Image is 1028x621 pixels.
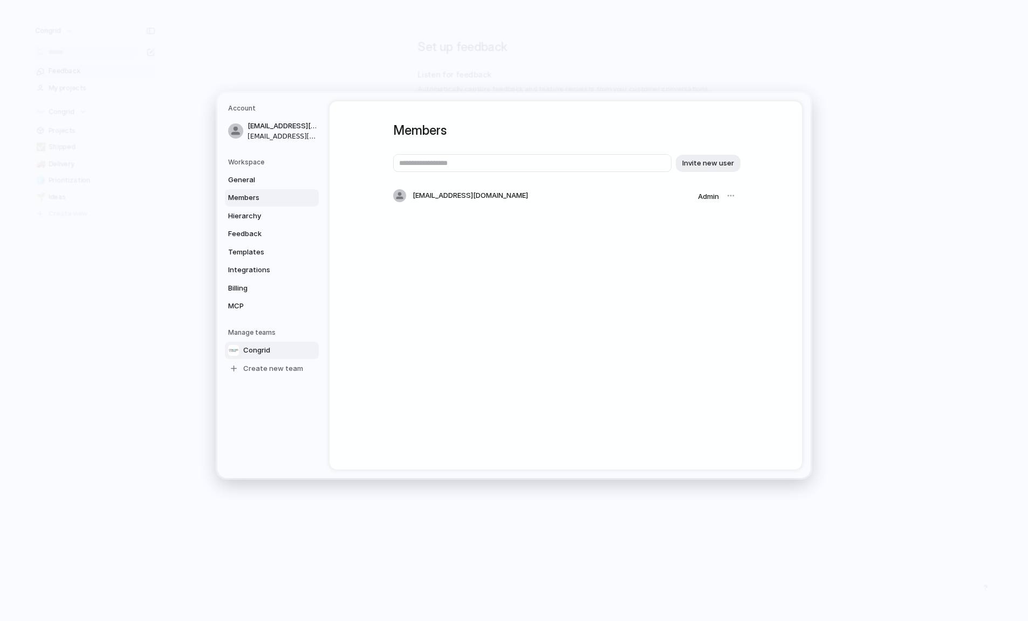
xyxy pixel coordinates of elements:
a: Hierarchy [225,208,319,225]
span: Invite new user [682,158,734,169]
a: Billing [225,280,319,297]
a: MCP [225,298,319,315]
a: Congrid [225,342,319,359]
h5: Workspace [228,157,319,167]
a: Integrations [225,261,319,279]
span: MCP [228,301,297,312]
span: Billing [228,283,297,294]
a: Templates [225,244,319,261]
span: [EMAIL_ADDRESS][DOMAIN_NAME] [413,191,528,202]
h5: Manage teams [228,328,319,337]
button: Invite new user [676,155,741,172]
span: Feedback [228,229,297,239]
a: Create new team [225,360,319,377]
a: [EMAIL_ADDRESS][DOMAIN_NAME][EMAIL_ADDRESS][DOMAIN_NAME] [225,118,319,144]
a: General [225,171,319,189]
a: Feedback [225,225,319,243]
span: Admin [698,192,719,201]
span: General [228,175,297,185]
h5: Account [228,103,319,113]
span: [EMAIL_ADDRESS][DOMAIN_NAME] [248,132,317,141]
span: Create new team [243,363,303,374]
span: Members [228,192,297,203]
span: Congrid [243,345,270,356]
span: Templates [228,247,297,258]
a: Members [225,189,319,206]
span: Integrations [228,265,297,275]
span: [EMAIL_ADDRESS][DOMAIN_NAME] [248,121,317,132]
h1: Members [393,121,738,140]
span: Hierarchy [228,211,297,222]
